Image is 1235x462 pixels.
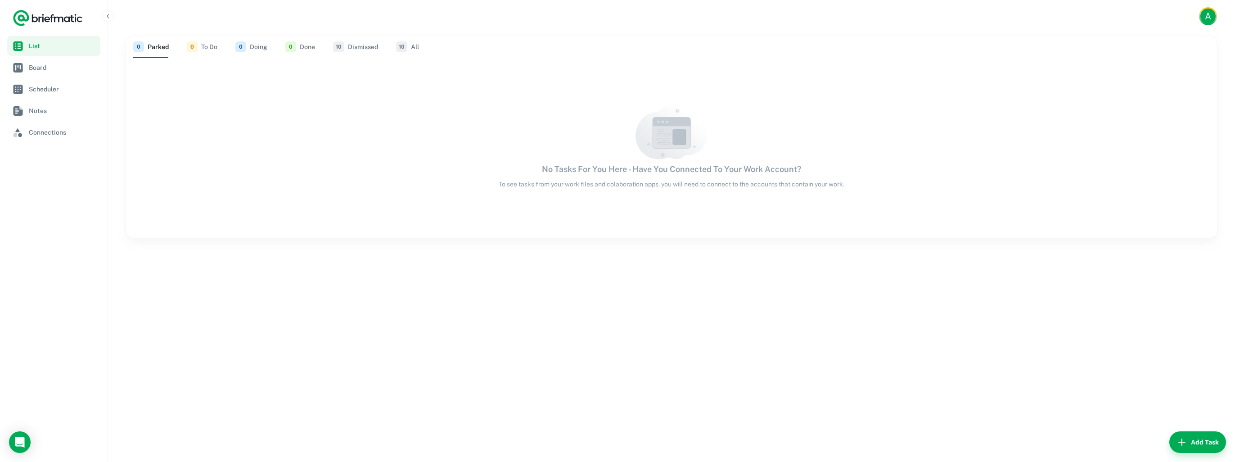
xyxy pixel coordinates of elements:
span: Scheduler [29,84,97,94]
span: Connections [29,127,97,137]
a: Notes [7,101,100,121]
span: Notes [29,106,97,116]
a: Connections [7,122,100,142]
span: 0 [285,41,296,52]
span: 0 [235,41,246,52]
p: To see tasks from your work files and colaboration apps, you will need to connect to the accounts... [499,179,844,189]
span: 0 [133,41,144,52]
button: Dismissed [333,36,378,58]
span: Board [29,63,97,72]
button: Add Task [1169,431,1226,453]
button: To Do [187,36,217,58]
span: 0 [187,41,198,52]
span: 10 [333,41,344,52]
div: A [1200,9,1216,24]
span: 10 [396,41,407,52]
a: Scheduler [7,79,100,99]
h6: No Tasks For You Here - Have You Connected To Your Work Account? [542,163,802,176]
a: Board [7,58,100,77]
button: Parked [133,36,169,58]
img: Empty content [636,106,708,159]
span: List [29,41,97,51]
div: Load Chat [9,431,31,453]
button: All [396,36,419,58]
button: Doing [235,36,267,58]
button: Done [285,36,315,58]
button: Account button [1199,7,1217,25]
a: Logo [13,9,83,27]
a: List [7,36,100,56]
